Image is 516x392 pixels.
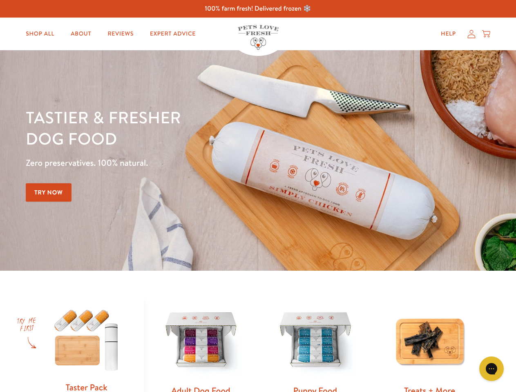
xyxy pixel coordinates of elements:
[26,183,71,202] a: Try Now
[238,25,279,50] img: Pets Love Fresh
[101,26,140,42] a: Reviews
[64,26,98,42] a: About
[19,26,61,42] a: Shop All
[434,26,462,42] a: Help
[143,26,202,42] a: Expert Advice
[26,107,335,149] h1: Tastier & fresher dog food
[475,354,508,384] iframe: Gorgias live chat messenger
[26,156,335,170] p: Zero preservatives. 100% natural.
